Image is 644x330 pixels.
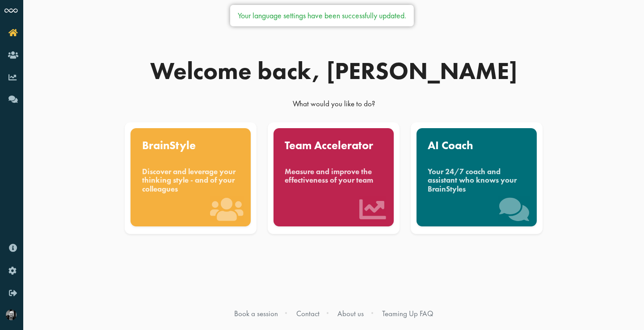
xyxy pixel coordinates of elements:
[238,10,406,21] div: Your language settings have been successfully updated.
[428,167,525,193] div: Your 24/7 coach and assistant who knows your BrainStyles
[296,309,320,318] a: Contact
[337,309,364,318] a: About us
[382,309,433,318] a: Teaming Up FAQ
[123,122,258,234] a: BrainStyle Discover and leverage your thinking style - and of your colleagues
[285,167,382,185] div: Measure and improve the effectiveness of your team
[428,140,525,151] div: AI Coach
[266,122,401,234] a: Team Accelerator Measure and improve the effectiveness of your team
[409,122,544,234] a: AI Coach Your 24/7 coach and assistant who knows your BrainStyles
[119,59,548,83] div: Welcome back, [PERSON_NAME]
[142,140,240,151] div: BrainStyle
[285,140,382,151] div: Team Accelerator
[234,309,278,318] a: Book a session
[119,99,548,113] div: What would you like to do?
[142,167,240,193] div: Discover and leverage your thinking style - and of your colleagues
